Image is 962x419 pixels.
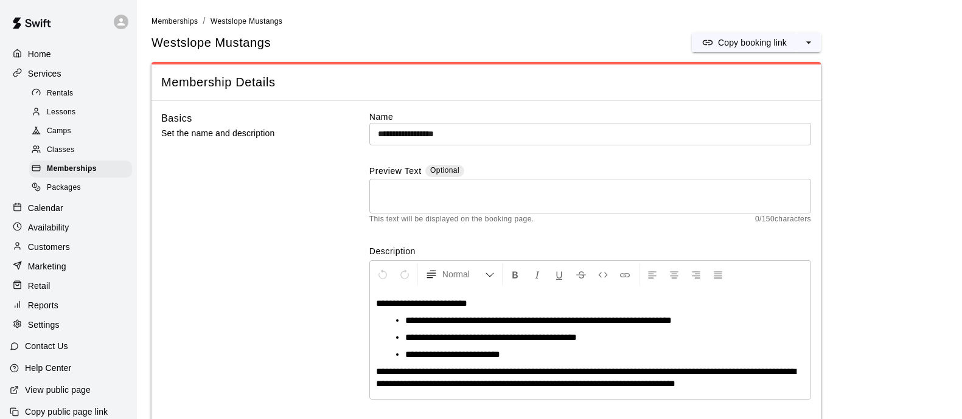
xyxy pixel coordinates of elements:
a: Settings [10,316,127,334]
a: Customers [10,238,127,256]
a: Lessons [29,103,137,122]
span: Classes [47,144,74,156]
button: Formatting Options [420,263,500,285]
p: Services [28,68,61,80]
div: Memberships [29,161,132,178]
button: Insert Link [615,263,635,285]
a: Calendar [10,199,127,217]
p: View public page [25,384,91,396]
div: split button [692,33,821,52]
p: Reports [28,299,58,311]
a: Services [10,64,127,83]
span: Memberships [152,17,198,26]
div: Rentals [29,85,132,102]
a: Marketing [10,257,127,275]
li: / [203,15,205,27]
label: Description [369,245,811,257]
button: Format Underline [549,263,570,285]
button: Redo [394,263,415,285]
button: Justify Align [708,263,728,285]
a: Availability [10,218,127,237]
span: This text will be displayed on the booking page. [369,213,534,226]
button: Insert Code [593,263,613,285]
a: Reports [10,296,127,314]
a: Retail [10,277,127,295]
span: 0 / 150 characters [755,213,811,226]
span: Packages [47,182,81,194]
div: Classes [29,142,132,159]
span: Memberships [47,163,97,175]
nav: breadcrumb [152,15,947,28]
a: Packages [29,179,137,198]
button: Format Bold [505,263,526,285]
p: Copy public page link [25,406,108,418]
button: Left Align [642,263,663,285]
p: Settings [28,319,60,331]
p: Help Center [25,362,71,374]
a: Classes [29,141,137,160]
p: Contact Us [25,340,68,352]
button: Center Align [664,263,685,285]
span: Lessons [47,106,76,119]
a: Memberships [152,16,198,26]
a: Rentals [29,84,137,103]
p: Marketing [28,260,66,272]
p: Calendar [28,202,63,214]
div: Packages [29,179,132,196]
p: Retail [28,280,51,292]
p: Set the name and description [161,126,330,141]
span: Membership Details [161,74,811,91]
button: Format Strikethrough [571,263,591,285]
h6: Basics [161,111,192,126]
p: Availability [28,221,69,234]
span: Westslope Mustangs [211,17,282,26]
button: Undo [372,263,393,285]
div: Camps [29,123,132,140]
a: Memberships [29,160,137,179]
p: Copy booking link [718,36,787,49]
p: Customers [28,241,70,253]
span: Camps [47,125,71,137]
button: Right Align [686,263,706,285]
button: Format Italics [527,263,548,285]
div: Lessons [29,104,132,121]
button: Copy booking link [692,33,796,52]
button: select merge strategy [796,33,821,52]
label: Name [369,111,811,123]
p: Home [28,48,51,60]
span: Westslope Mustangs [152,35,271,51]
a: Camps [29,122,137,141]
label: Preview Text [369,165,422,179]
span: Rentals [47,88,74,100]
span: Normal [442,268,485,280]
span: Optional [430,166,459,175]
a: Home [10,45,127,63]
